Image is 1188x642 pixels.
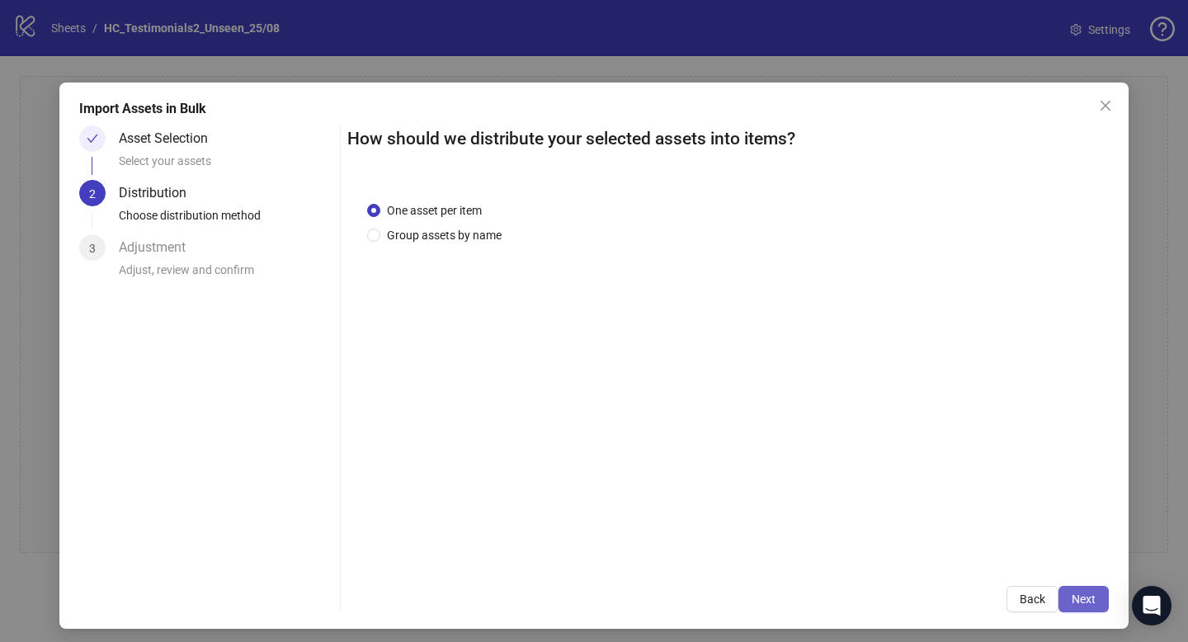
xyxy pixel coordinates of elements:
[119,152,333,180] div: Select your assets
[1072,592,1096,606] span: Next
[1092,92,1119,119] button: Close
[119,261,333,289] div: Adjust, review and confirm
[1099,99,1112,112] span: close
[380,201,488,220] span: One asset per item
[1020,592,1045,606] span: Back
[87,133,98,144] span: check
[89,242,96,255] span: 3
[1006,586,1058,612] button: Back
[380,226,508,244] span: Group assets by name
[1132,586,1171,625] div: Open Intercom Messenger
[119,234,199,261] div: Adjustment
[79,99,1109,119] div: Import Assets in Bulk
[89,187,96,201] span: 2
[347,125,1109,153] h2: How should we distribute your selected assets into items?
[119,206,333,234] div: Choose distribution method
[119,125,221,152] div: Asset Selection
[119,180,200,206] div: Distribution
[1058,586,1109,612] button: Next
